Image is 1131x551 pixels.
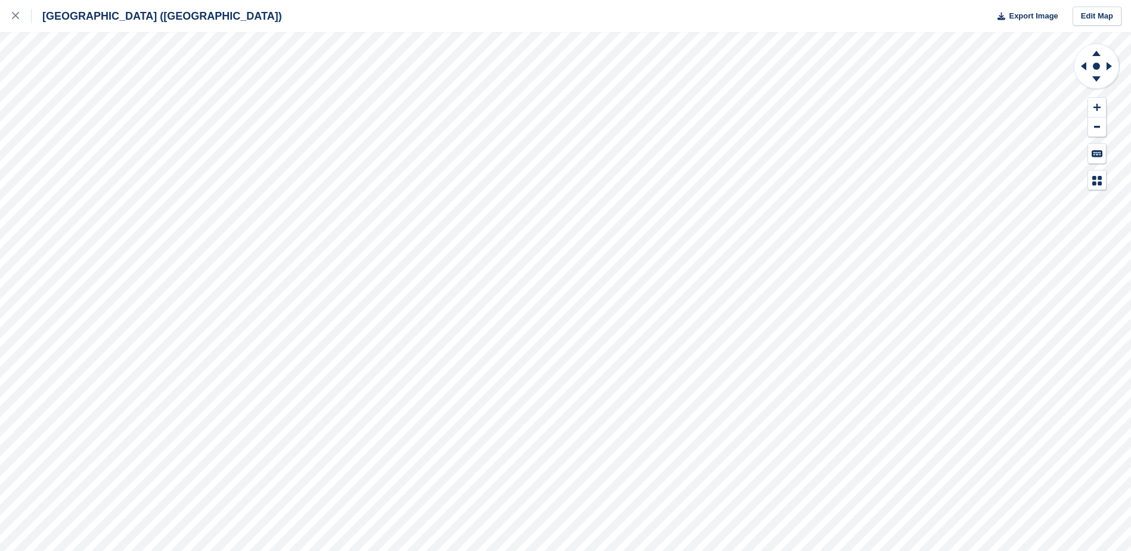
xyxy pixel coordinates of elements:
button: Map Legend [1088,171,1106,190]
button: Export Image [990,7,1058,26]
button: Zoom Out [1088,117,1106,137]
span: Export Image [1009,10,1058,22]
button: Keyboard Shortcuts [1088,144,1106,163]
a: Edit Map [1073,7,1121,26]
div: [GEOGRAPHIC_DATA] ([GEOGRAPHIC_DATA]) [32,9,282,23]
button: Zoom In [1088,98,1106,117]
